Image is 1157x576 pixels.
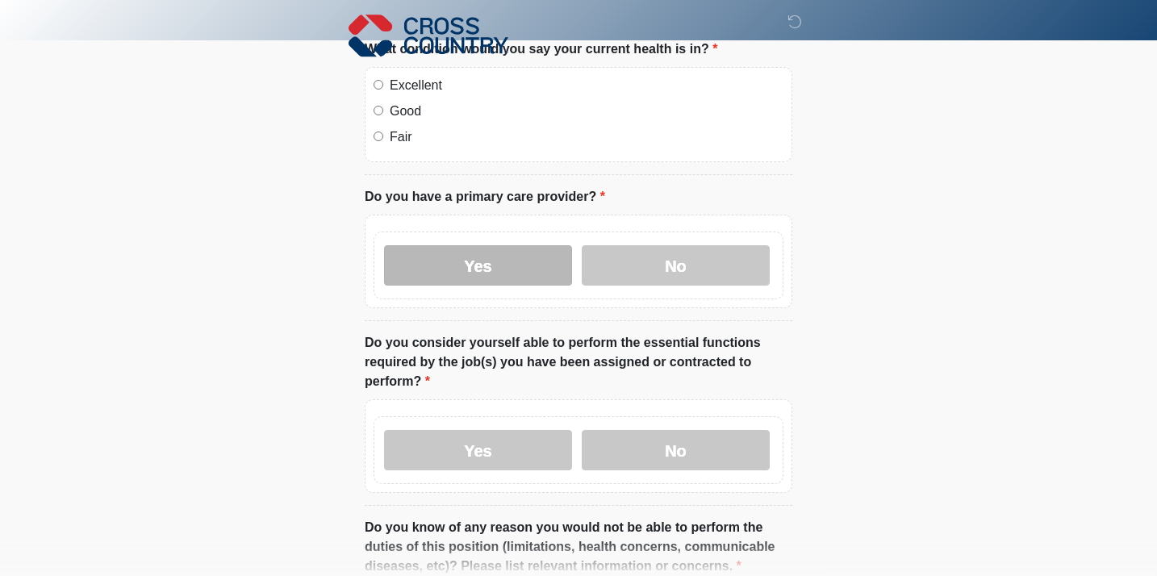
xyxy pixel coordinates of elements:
[374,106,383,115] input: Good
[390,102,783,121] label: Good
[384,245,572,286] label: Yes
[374,131,383,141] input: Fair
[365,518,792,576] label: Do you know of any reason you would not be able to perform the duties of this position (limitatio...
[349,12,508,59] img: Cross Country Logo
[582,245,770,286] label: No
[384,430,572,470] label: Yes
[582,430,770,470] label: No
[365,333,792,391] label: Do you consider yourself able to perform the essential functions required by the job(s) you have ...
[390,76,783,95] label: Excellent
[390,127,783,147] label: Fair
[374,80,383,90] input: Excellent
[365,187,605,207] label: Do you have a primary care provider?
